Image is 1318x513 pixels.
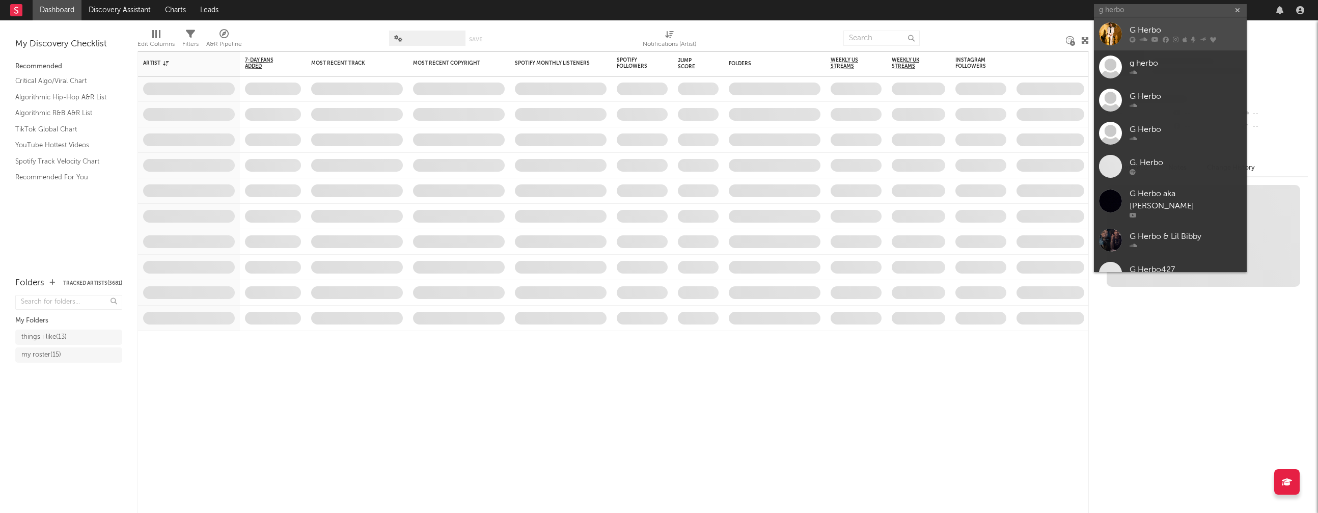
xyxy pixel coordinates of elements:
[15,315,122,327] div: My Folders
[21,349,61,361] div: my roster ( 15 )
[1094,4,1247,17] input: Search for artists
[1094,257,1247,290] a: G Herbo427
[21,331,67,343] div: things i like ( 13 )
[15,107,112,119] a: Algorithmic R&B A&R List
[138,38,175,50] div: Edit Columns
[182,38,199,50] div: Filters
[617,57,652,69] div: Spotify Followers
[15,140,112,151] a: YouTube Hottest Videos
[831,57,866,69] span: Weekly US Streams
[1130,157,1242,169] div: G. Herbo
[1130,58,1242,70] div: g herbo
[892,57,930,69] span: Weekly UK Streams
[311,60,388,66] div: Most Recent Track
[1130,231,1242,243] div: G Herbo & Lil Bibby
[1094,84,1247,117] a: G Herbo
[15,38,122,50] div: My Discovery Checklist
[15,75,112,87] a: Critical Algo/Viral Chart
[1130,188,1242,212] div: G Herbo aka [PERSON_NAME]
[1094,50,1247,84] a: g herbo
[843,31,920,46] input: Search...
[1130,124,1242,136] div: G Herbo
[1240,107,1308,120] div: --
[469,37,482,42] button: Save
[1130,24,1242,37] div: G Herbo
[1094,117,1247,150] a: G Herbo
[206,38,242,50] div: A&R Pipeline
[15,156,112,167] a: Spotify Track Velocity Chart
[643,38,696,50] div: Notifications (Artist)
[63,281,122,286] button: Tracked Artists(3681)
[1094,224,1247,257] a: G Herbo & Lil Bibby
[1130,91,1242,103] div: G Herbo
[1094,183,1247,224] a: G Herbo aka [PERSON_NAME]
[206,25,242,55] div: A&R Pipeline
[15,124,112,135] a: TikTok Global Chart
[15,61,122,73] div: Recommended
[1094,17,1247,50] a: G Herbo
[1130,264,1242,276] div: G Herbo427
[413,60,489,66] div: Most Recent Copyright
[643,25,696,55] div: Notifications (Artist)
[245,57,286,69] span: 7-Day Fans Added
[955,57,991,69] div: Instagram Followers
[729,61,805,67] div: Folders
[515,60,591,66] div: Spotify Monthly Listeners
[1094,150,1247,183] a: G. Herbo
[15,92,112,103] a: Algorithmic Hip-Hop A&R List
[15,277,44,289] div: Folders
[138,25,175,55] div: Edit Columns
[678,58,703,70] div: Jump Score
[15,295,122,310] input: Search for folders...
[1240,120,1308,133] div: --
[182,25,199,55] div: Filters
[15,347,122,363] a: my roster(15)
[15,172,112,183] a: Recommended For You
[143,60,219,66] div: Artist
[15,330,122,345] a: things i like(13)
